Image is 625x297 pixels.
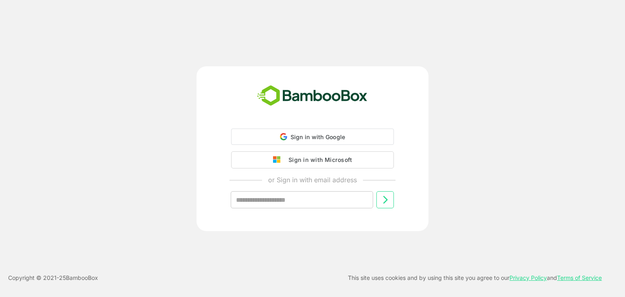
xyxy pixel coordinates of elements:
[348,273,602,283] p: This site uses cookies and by using this site you agree to our and
[253,83,372,109] img: bamboobox
[8,273,98,283] p: Copyright © 2021- 25 BambooBox
[231,129,394,145] div: Sign in with Google
[231,151,394,168] button: Sign in with Microsoft
[509,274,547,281] a: Privacy Policy
[284,155,352,165] div: Sign in with Microsoft
[291,133,345,140] span: Sign in with Google
[268,175,357,185] p: or Sign in with email address
[273,156,284,164] img: google
[557,274,602,281] a: Terms of Service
